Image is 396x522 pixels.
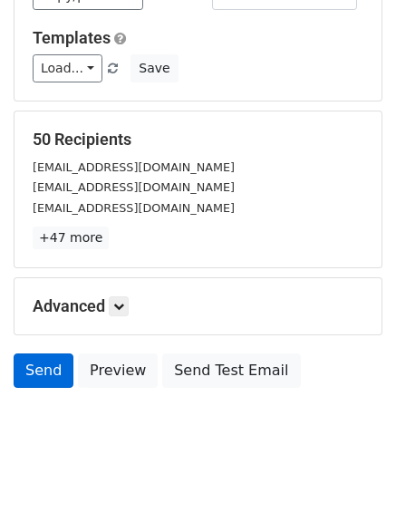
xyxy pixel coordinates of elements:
a: Load... [33,54,102,82]
a: Preview [78,353,158,388]
a: Templates [33,28,111,47]
small: [EMAIL_ADDRESS][DOMAIN_NAME] [33,201,235,215]
a: Send Test Email [162,353,300,388]
iframe: Chat Widget [305,435,396,522]
a: +47 more [33,227,109,249]
small: [EMAIL_ADDRESS][DOMAIN_NAME] [33,160,235,174]
a: Send [14,353,73,388]
small: [EMAIL_ADDRESS][DOMAIN_NAME] [33,180,235,194]
div: Widget Obrolan [305,435,396,522]
h5: 50 Recipients [33,130,363,150]
button: Save [130,54,178,82]
h5: Advanced [33,296,363,316]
